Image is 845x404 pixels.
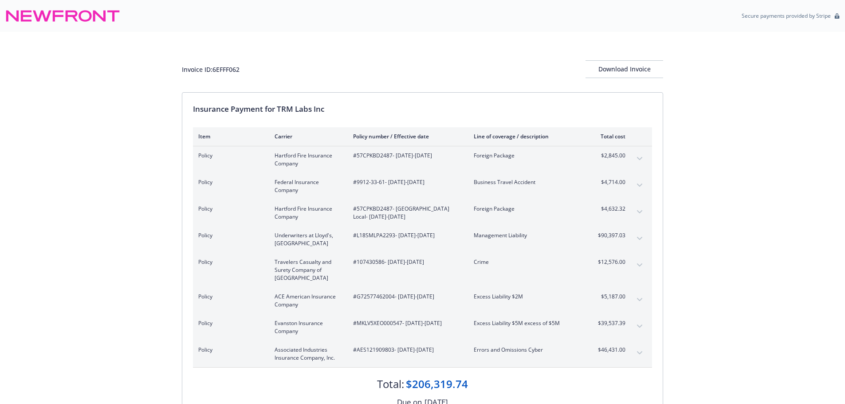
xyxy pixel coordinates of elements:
span: #57CPKBD2487 - [DATE]-[DATE] [353,152,460,160]
span: Foreign Package [474,152,578,160]
span: Foreign Package [474,205,578,213]
span: Management Liability [474,231,578,239]
div: Invoice ID: 6EFFF062 [182,65,240,74]
span: Associated Industries Insurance Company, Inc. [275,346,339,362]
div: Insurance Payment for TRM Labs Inc [193,103,652,115]
span: Excess Liability $5M excess of $5M [474,319,578,327]
span: Excess Liability $2M [474,293,578,301]
button: expand content [633,258,647,272]
span: $4,632.32 [592,205,625,213]
div: Carrier [275,133,339,140]
div: PolicyAssociated Industries Insurance Company, Inc.#AES121909803- [DATE]-[DATE]Errors and Omissio... [193,341,652,367]
button: expand content [633,205,647,219]
span: #57CPKBD2487- [GEOGRAPHIC_DATA] Local - [DATE]-[DATE] [353,205,460,221]
span: ACE American Insurance Company [275,293,339,309]
div: PolicyHartford Fire Insurance Company#57CPKBD2487- [GEOGRAPHIC_DATA] Local- [DATE]-[DATE]Foreign ... [193,200,652,226]
span: Policy [198,152,260,160]
span: #MKLV5XEO000547 - [DATE]-[DATE] [353,319,460,327]
span: Federal Insurance Company [275,178,339,194]
div: PolicyUnderwriters at Lloyd's, [GEOGRAPHIC_DATA]#L18SMLPA2293- [DATE]-[DATE]Management Liability$... [193,226,652,253]
span: $5,187.00 [592,293,625,301]
button: expand content [633,152,647,166]
span: Policy [198,258,260,266]
span: $4,714.00 [592,178,625,186]
div: PolicyFederal Insurance Company#9912-33-61- [DATE]-[DATE]Business Travel Accident$4,714.00expand ... [193,173,652,200]
span: Policy [198,178,260,186]
span: #L18SMLPA2293 - [DATE]-[DATE] [353,231,460,239]
div: Item [198,133,260,140]
span: Underwriters at Lloyd's, [GEOGRAPHIC_DATA] [275,231,339,247]
span: Hartford Fire Insurance Company [275,205,339,221]
div: PolicyHartford Fire Insurance Company#57CPKBD2487- [DATE]-[DATE]Foreign Package$2,845.00expand co... [193,146,652,173]
div: Total cost [592,133,625,140]
div: $206,319.74 [406,377,468,392]
span: #9912-33-61 - [DATE]-[DATE] [353,178,460,186]
span: #AES121909803 - [DATE]-[DATE] [353,346,460,354]
span: Business Travel Accident [474,178,578,186]
span: Errors and Omissions Cyber [474,346,578,354]
div: PolicyACE American Insurance Company#G72577462004- [DATE]-[DATE]Excess Liability $2M$5,187.00expa... [193,287,652,314]
span: Policy [198,319,260,327]
span: Policy [198,293,260,301]
div: Line of coverage / description [474,133,578,140]
span: $46,431.00 [592,346,625,354]
button: Download Invoice [586,60,663,78]
span: Travelers Casualty and Surety Company of [GEOGRAPHIC_DATA] [275,258,339,282]
span: #G72577462004 - [DATE]-[DATE] [353,293,460,301]
span: Evanston Insurance Company [275,319,339,335]
span: Policy [198,205,260,213]
button: expand content [633,178,647,192]
span: $12,576.00 [592,258,625,266]
button: expand content [633,346,647,360]
div: PolicyEvanston Insurance Company#MKLV5XEO000547- [DATE]-[DATE]Excess Liability $5M excess of $5M$... [193,314,652,341]
div: PolicyTravelers Casualty and Surety Company of [GEOGRAPHIC_DATA]#107430586- [DATE]-[DATE]Crime$12... [193,253,652,287]
span: $2,845.00 [592,152,625,160]
div: Policy number / Effective date [353,133,460,140]
span: Hartford Fire Insurance Company [275,152,339,168]
span: Crime [474,258,578,266]
span: #107430586 - [DATE]-[DATE] [353,258,460,266]
span: Policy [198,231,260,239]
p: Secure payments provided by Stripe [742,12,831,20]
span: $39,537.39 [592,319,625,327]
div: Download Invoice [586,61,663,78]
button: expand content [633,231,647,246]
div: Total: [377,377,404,392]
button: expand content [633,319,647,333]
button: expand content [633,293,647,307]
span: Policy [198,346,260,354]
